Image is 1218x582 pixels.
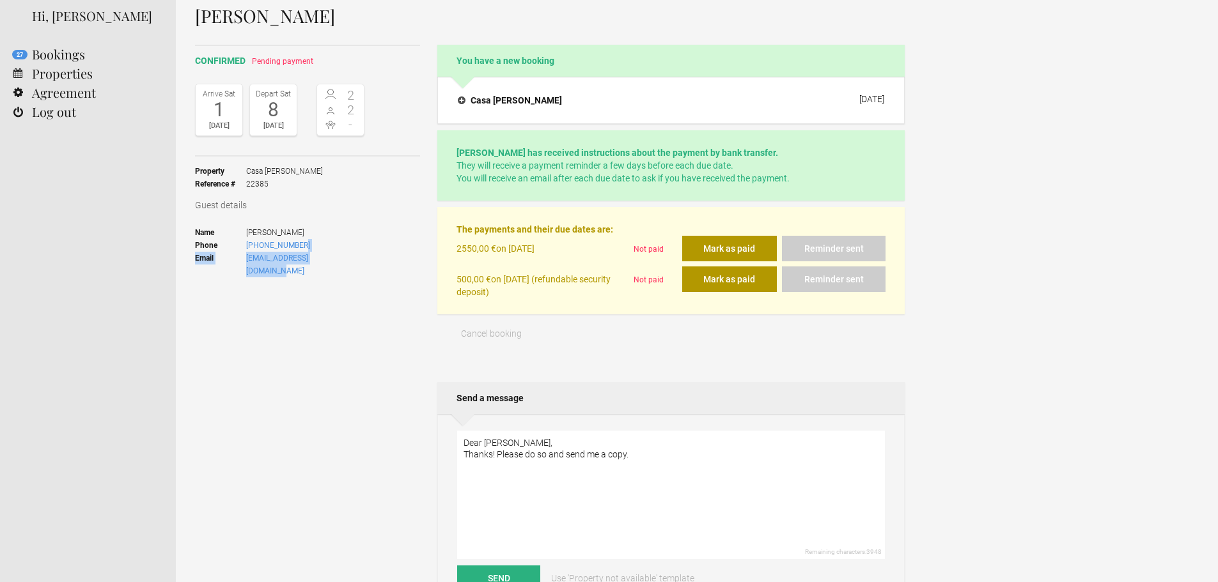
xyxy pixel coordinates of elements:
[195,178,246,190] strong: Reference #
[448,87,894,114] button: Casa [PERSON_NAME] [DATE]
[457,236,628,266] div: on [DATE]
[199,88,239,100] div: Arrive Sat
[246,178,323,190] span: 22385
[195,54,420,68] h2: confirmed
[195,165,246,178] strong: Property
[12,50,27,59] flynt-notification-badge: 27
[457,224,613,234] strong: The payments and their due dates are:
[253,100,293,119] div: 8
[246,226,364,239] span: [PERSON_NAME]
[629,236,682,266] div: Not paid
[246,241,310,250] a: [PHONE_NUMBER]
[341,118,361,131] span: -
[437,321,545,346] button: Cancel booking
[457,274,491,284] flynt-currency: 500,00 €
[437,382,905,414] h2: Send a message
[246,254,308,275] a: [EMAIL_ADDRESS][DOMAIN_NAME]
[458,94,562,107] h4: Casa [PERSON_NAME]
[457,148,778,158] strong: [PERSON_NAME] has received instructions about the payment by bank transfer.
[341,89,361,102] span: 2
[457,266,628,298] div: on [DATE] (refundable security deposit)
[199,119,239,132] div: [DATE]
[252,57,313,66] span: Pending payment
[437,45,905,77] h2: You have a new booking
[782,266,886,292] button: Reminder sent
[195,6,905,26] h1: [PERSON_NAME]
[682,236,777,261] button: Mark as paid
[246,165,323,178] span: Casa [PERSON_NAME]
[195,226,246,239] strong: Name
[457,146,886,185] p: They will receive a payment reminder a few days before each due date. You will receive an email a...
[629,266,682,298] div: Not paid
[195,239,246,252] strong: Phone
[682,266,777,292] button: Mark as paid
[859,94,884,104] div: [DATE]
[782,236,886,261] button: Reminder sent
[32,6,157,26] div: Hi, [PERSON_NAME]
[195,199,420,211] h3: Guest details
[341,103,361,116] span: 2
[199,100,239,119] div: 1
[253,119,293,132] div: [DATE]
[195,252,246,277] strong: Email
[461,328,522,339] span: Cancel booking
[457,243,496,254] flynt-currency: 2550,00 €
[253,88,293,100] div: Depart Sat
